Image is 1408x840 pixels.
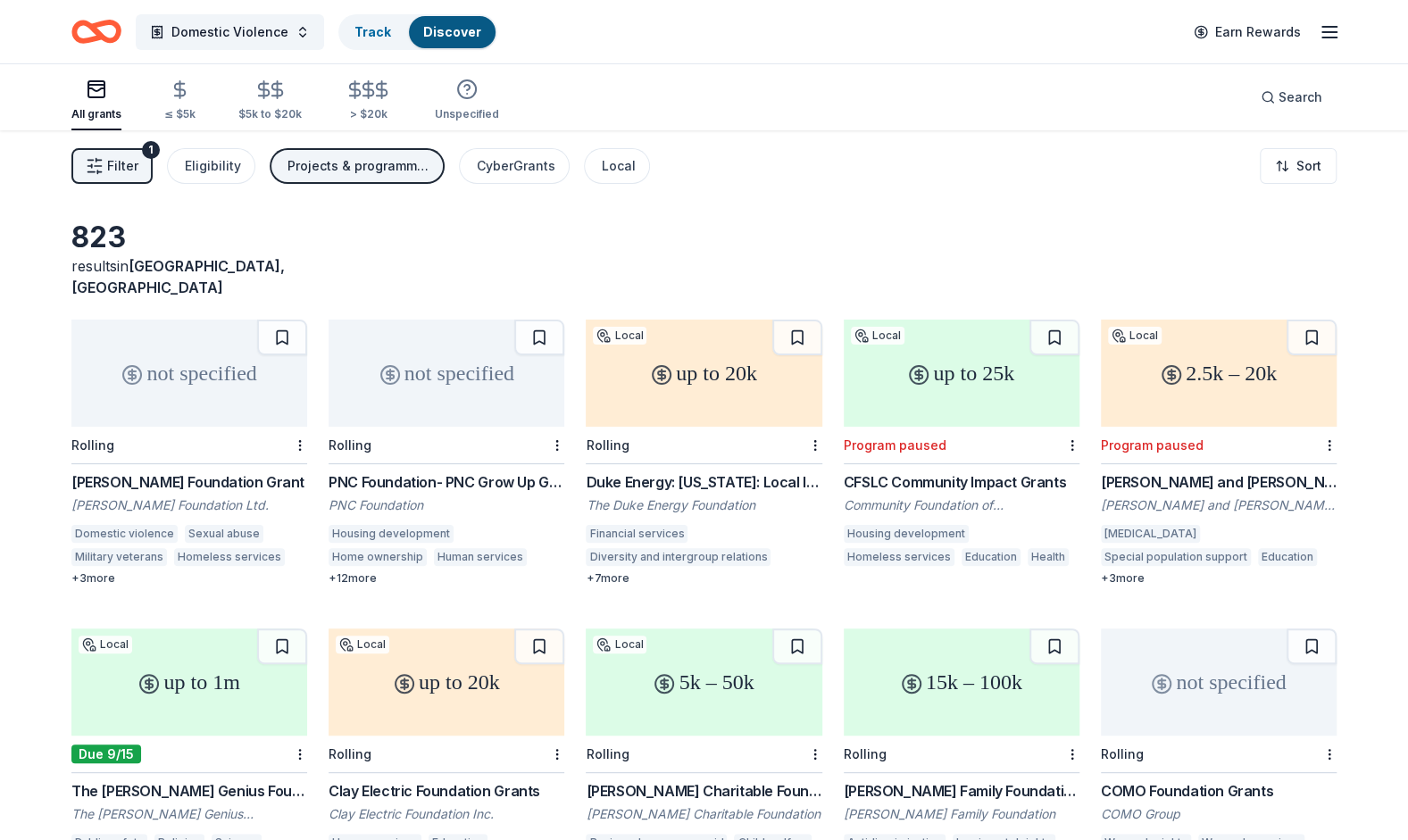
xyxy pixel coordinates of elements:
div: The [PERSON_NAME] Genius Foundation Grant [71,780,307,802]
button: Sort [1260,148,1337,184]
div: Financial services [586,525,687,543]
div: up to 20k [329,628,564,736]
div: Local [79,636,132,653]
div: Rolling [586,746,629,761]
div: The [PERSON_NAME] Genius Foundation [71,805,307,823]
div: $5k to $20k [238,107,302,121]
div: up to 25k [844,320,1079,427]
div: [MEDICAL_DATA] [1101,525,1200,543]
div: Community Foundation of [GEOGRAPHIC_DATA] [844,496,1079,514]
div: [PERSON_NAME] and [PERSON_NAME] Foundation [1101,496,1337,514]
span: Domestic Violence [171,21,288,43]
div: Program paused [844,437,946,453]
div: [PERSON_NAME] Charitable Foundation Grant [586,780,821,802]
div: 1 [142,141,160,159]
a: not specifiedRollingPNC Foundation- PNC Grow Up GreatPNC FoundationHousing developmentHome owners... [329,320,564,586]
a: Home [71,11,121,53]
div: [PERSON_NAME] Charitable Foundation [586,805,821,823]
button: ≤ $5k [164,72,196,130]
div: Home ownership [329,548,427,566]
div: [PERSON_NAME] Family Foundation [844,805,1079,823]
div: > $20k [345,107,392,121]
div: Homeless services [844,548,954,566]
div: COMO Foundation Grants [1101,780,1337,802]
div: Domestic violence [71,525,178,543]
button: TrackDiscover [338,14,497,50]
div: Local [593,636,646,653]
div: Rolling [329,437,371,453]
div: 823 [71,220,307,255]
button: Domestic Violence [136,14,324,50]
div: Eligibility [185,155,241,177]
div: Rolling [71,437,114,453]
div: + 3 more [71,571,307,586]
div: Housing development [844,525,969,543]
div: Unspecified [435,107,499,121]
div: Duke Energy: [US_STATE]: Local Impact Grants [586,471,821,493]
a: Discover [423,24,481,39]
div: up to 20k [586,320,821,427]
div: Special population support [1101,548,1251,566]
button: Eligibility [167,148,255,184]
div: Education [962,548,1021,566]
span: Search [1279,87,1322,108]
div: Rolling [1101,746,1144,761]
button: > $20k [345,72,392,130]
div: [PERSON_NAME] and [PERSON_NAME] Charitable Trust Grant [1101,471,1337,493]
div: Projects & programming, General operations, Training and capacity building [287,155,430,177]
button: All grants [71,71,121,130]
div: not specified [1101,628,1337,736]
div: 5k – 50k [586,628,821,736]
span: Filter [107,155,138,177]
button: CyberGrants [459,148,570,184]
div: Military veterans [71,548,167,566]
div: Local [602,155,636,177]
div: PNC Foundation- PNC Grow Up Great [329,471,564,493]
div: not specified [71,320,307,427]
span: in [71,257,285,296]
button: $5k to $20k [238,72,302,130]
button: Filter1 [71,148,153,184]
div: CFSLC Community Impact Grants [844,471,1079,493]
span: [GEOGRAPHIC_DATA], [GEOGRAPHIC_DATA] [71,257,285,296]
button: Local [584,148,650,184]
a: 2.5k – 20kLocalProgram paused[PERSON_NAME] and [PERSON_NAME] Charitable Trust Grant[PERSON_NAME] ... [1101,320,1337,586]
div: Local [593,327,646,345]
div: Education [1258,548,1317,566]
div: 15k – 100k [844,628,1079,736]
div: Rolling [329,746,371,761]
div: + 7 more [586,571,821,586]
div: + 3 more [1101,571,1337,586]
div: results [71,255,307,298]
div: 2.5k – 20k [1101,320,1337,427]
div: Rolling [586,437,629,453]
div: Program paused [1101,437,1204,453]
div: Local [1108,327,1162,345]
div: Due 9/15 [71,744,141,763]
div: Local [851,327,904,345]
div: Health [1028,548,1069,566]
div: Sexual abuse [185,525,263,543]
div: PNC Foundation [329,496,564,514]
div: Rolling [844,746,887,761]
a: Earn Rewards [1183,16,1312,48]
div: Housing development [329,525,454,543]
div: [PERSON_NAME] Foundation Grant [71,471,307,493]
div: The Duke Energy Foundation [586,496,821,514]
div: ≤ $5k [164,107,196,121]
div: COMO Group [1101,805,1337,823]
div: Homeless services [174,548,285,566]
a: up to 20kLocalRollingDuke Energy: [US_STATE]: Local Impact GrantsThe Duke Energy FoundationFinanc... [586,320,821,586]
button: Search [1246,79,1337,115]
a: not specifiedRolling[PERSON_NAME] Foundation Grant[PERSON_NAME] Foundation Ltd.Domestic violenceS... [71,320,307,586]
div: Clay Electric Foundation Grants [329,780,564,802]
div: up to 1m [71,628,307,736]
div: [PERSON_NAME] Family Foundation Grants [844,780,1079,802]
span: Sort [1296,155,1321,177]
div: not specified [329,320,564,427]
a: up to 25kLocalProgram pausedCFSLC Community Impact GrantsCommunity Foundation of [GEOGRAPHIC_DATA... [844,320,1079,571]
div: All grants [71,107,121,121]
div: Clay Electric Foundation Inc. [329,805,564,823]
button: Projects & programming, General operations, Training and capacity building [270,148,445,184]
div: Diversity and intergroup relations [586,548,771,566]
